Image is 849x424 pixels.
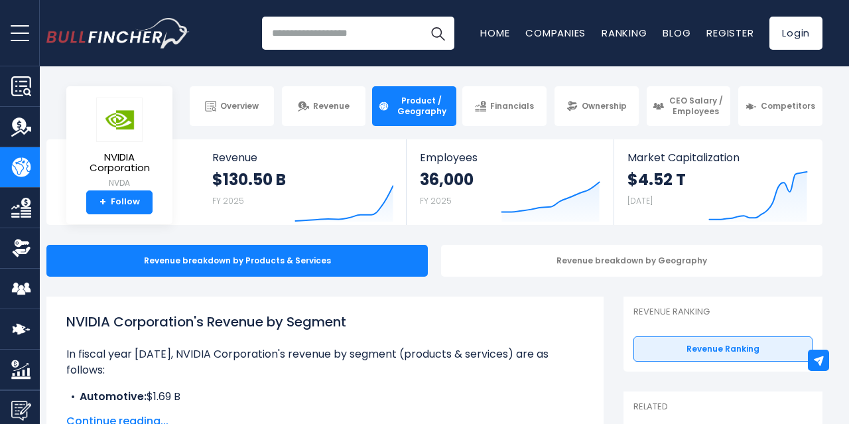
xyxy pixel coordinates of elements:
[66,346,584,378] p: In fiscal year [DATE], NVIDIA Corporation's revenue by segment (products & services) are as follows:
[212,151,393,164] span: Revenue
[627,169,686,190] strong: $4.52 T
[555,86,639,126] a: Ownership
[77,177,162,189] small: NVDA
[80,389,147,404] b: Automotive:
[627,151,808,164] span: Market Capitalization
[706,26,753,40] a: Register
[99,196,106,208] strong: +
[46,18,189,48] a: Go to homepage
[490,101,534,111] span: Financials
[668,96,725,116] span: CEO Salary / Employees
[761,101,815,111] span: Competitors
[633,401,813,413] p: Related
[582,101,627,111] span: Ownership
[647,86,731,126] a: CEO Salary / Employees
[220,101,259,111] span: Overview
[420,169,474,190] strong: 36,000
[77,152,162,174] span: NVIDIA Corporation
[480,26,509,40] a: Home
[738,86,822,126] a: Competitors
[66,389,584,405] li: $1.69 B
[199,139,407,225] a: Revenue $130.50 B FY 2025
[46,245,428,277] div: Revenue breakdown by Products & Services
[633,307,813,318] p: Revenue Ranking
[421,17,454,50] button: Search
[407,139,613,225] a: Employees 36,000 FY 2025
[212,169,286,190] strong: $130.50 B
[313,101,350,111] span: Revenue
[769,17,822,50] a: Login
[420,195,452,206] small: FY 2025
[282,86,366,126] a: Revenue
[86,190,153,214] a: +Follow
[46,18,190,48] img: Bullfincher logo
[76,97,163,190] a: NVIDIA Corporation NVDA
[212,195,244,206] small: FY 2025
[420,151,600,164] span: Employees
[633,336,813,362] a: Revenue Ranking
[462,86,547,126] a: Financials
[66,312,584,332] h1: NVIDIA Corporation's Revenue by Segment
[525,26,586,40] a: Companies
[602,26,647,40] a: Ranking
[11,238,31,258] img: Ownership
[614,139,821,225] a: Market Capitalization $4.52 T [DATE]
[393,96,450,116] span: Product / Geography
[627,195,653,206] small: [DATE]
[663,26,690,40] a: Blog
[441,245,822,277] div: Revenue breakdown by Geography
[190,86,274,126] a: Overview
[372,86,456,126] a: Product / Geography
